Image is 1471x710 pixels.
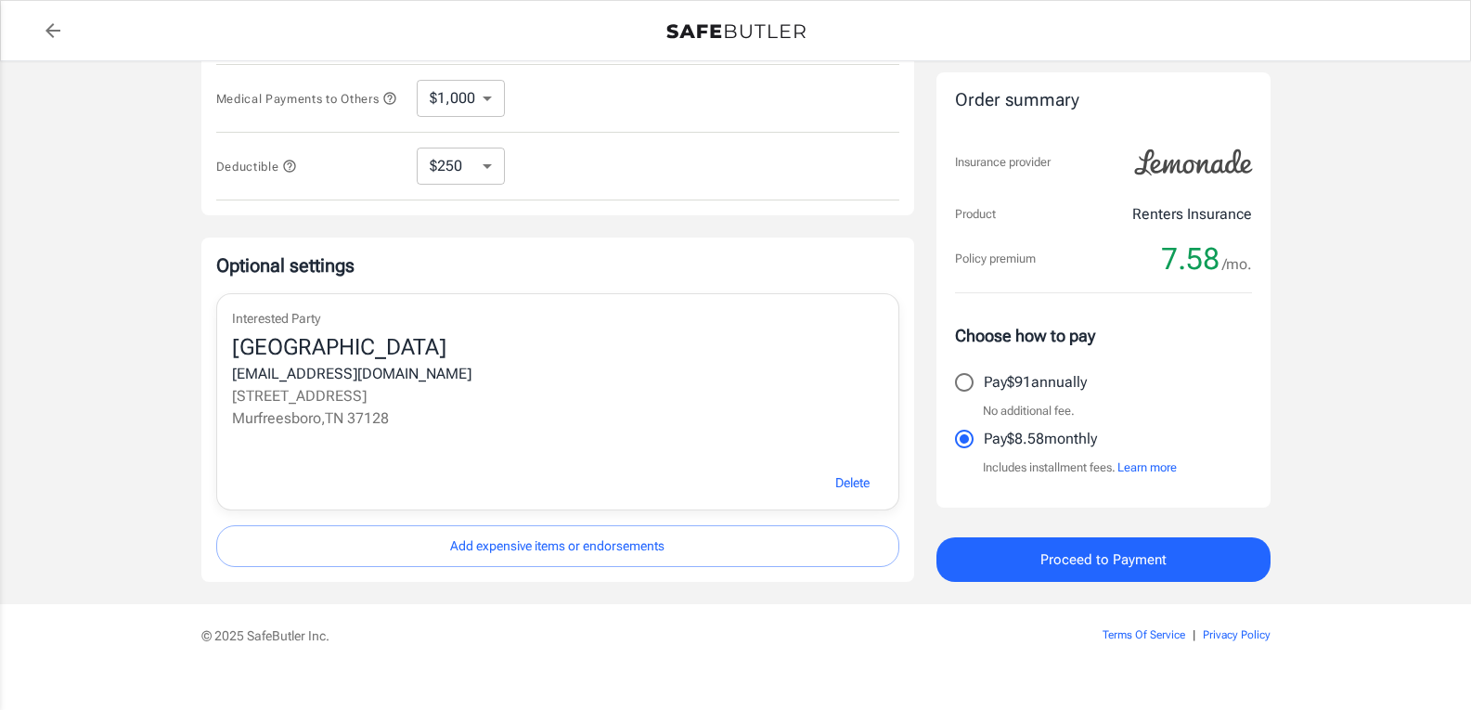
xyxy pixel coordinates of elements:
img: Lemonade [1124,136,1263,188]
span: Proceed to Payment [1040,548,1167,572]
p: Product [955,205,996,224]
p: Pay $8.58 monthly [984,428,1097,450]
div: Order summary [955,87,1252,114]
p: Optional settings [216,252,899,278]
p: Pay $91 annually [984,371,1087,394]
a: Terms Of Service [1103,628,1185,641]
span: Delete [835,471,870,495]
button: Add expensive items or endorsements [216,525,899,567]
p: Includes installment fees. [983,458,1177,477]
img: Back to quotes [666,24,806,39]
span: Deductible [216,160,298,174]
p: Policy premium [955,250,1036,268]
p: [STREET_ADDRESS] [232,385,884,407]
button: Delete [814,463,891,503]
span: 7.58 [1161,240,1219,278]
button: Learn more [1117,458,1177,477]
p: Choose how to pay [955,323,1252,348]
span: | [1193,628,1195,641]
p: Insurance provider [955,153,1051,172]
a: Privacy Policy [1203,628,1271,641]
button: Proceed to Payment [936,537,1271,582]
p: Renters Insurance [1132,203,1252,226]
a: back to quotes [34,12,71,49]
p: Interested Party [232,309,884,329]
div: [GEOGRAPHIC_DATA] [232,333,884,363]
button: Deductible [216,155,298,177]
span: Medical Payments to Others [216,92,398,106]
button: Medical Payments to Others [216,87,398,110]
p: Murfreesboro , TN 37128 [232,407,884,430]
p: No additional fee. [983,402,1075,420]
p: © 2025 SafeButler Inc. [201,626,998,645]
div: [EMAIL_ADDRESS][DOMAIN_NAME] [232,363,884,385]
span: /mo. [1222,252,1252,278]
